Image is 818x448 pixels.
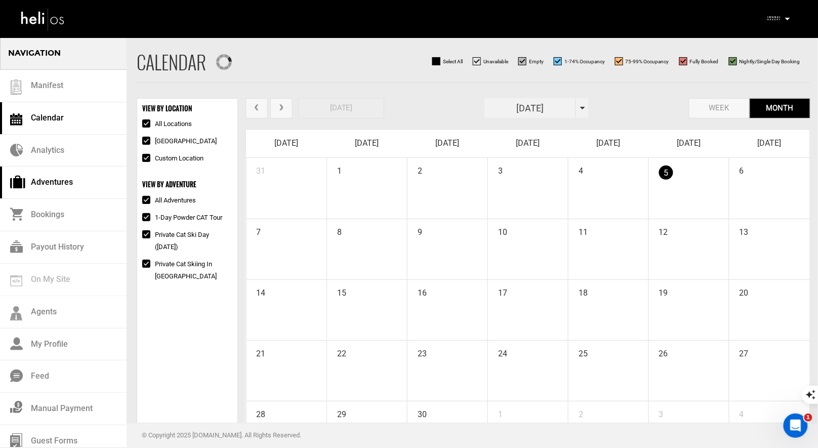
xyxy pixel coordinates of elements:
span: 4 [568,158,584,178]
label: 1-Day Powder CAT Tour [142,212,222,224]
span: 23 [407,341,428,361]
span: 3 [488,158,504,178]
span: 20 [729,280,750,300]
label: 1-74% Occupancy [554,57,605,65]
label: Private Cat Ski Day ([DATE]) [142,229,232,253]
span: 9 [407,219,423,239]
span: 17 [488,280,508,300]
span: 6 [729,158,745,178]
span: [DATE] [516,138,540,148]
span: 22 [327,341,347,361]
div: VIEW BY ADVENTURE [142,180,232,189]
span: 5 [659,166,673,180]
button: prev [246,98,268,119]
label: Private Cat Skiing in [GEOGRAPHIC_DATA] [142,258,232,282]
span: 1 [488,401,504,422]
h2: Calendar [137,52,206,72]
label: All Adventures [142,194,196,207]
span: 3 [649,401,665,422]
span: 13 [729,219,750,239]
span: 15 [327,280,347,300]
label: [GEOGRAPHIC_DATA] [142,135,217,147]
button: next [270,98,293,119]
label: All Locations [142,118,192,130]
span: 14 [247,280,267,300]
span: 19 [649,280,669,300]
span: 12 [649,219,669,239]
span: 11 [568,219,589,239]
span: 4 [729,401,745,422]
span: 21 [247,341,267,361]
span: 31 [247,158,267,178]
button: month [750,98,810,119]
button: [DATE] [298,98,384,119]
span: 24 [488,341,508,361]
img: agents-icon.svg [10,306,22,321]
span: 26 [649,341,669,361]
label: Empty [518,57,544,65]
span: [DATE] [435,138,459,148]
span: [DATE] [597,138,621,148]
label: Custom Location [142,152,203,165]
span: 27 [729,341,750,361]
iframe: Intercom live chat [784,414,808,438]
img: ajax-loader.gif [216,54,232,70]
img: d4d51e56ba51b71ae92b8dc13b1be08e.png [766,11,782,26]
span: 2 [407,158,423,178]
span: 18 [568,280,589,300]
span: 10 [488,219,508,239]
span: 8 [327,219,343,239]
label: Fully Booked [679,57,719,65]
img: heli-logo [20,6,66,32]
span: 30 [407,401,428,422]
label: 75-99% Occupancy [615,57,669,65]
span: 28 [247,401,267,422]
img: guest-list.svg [9,79,24,95]
span: 16 [407,280,428,300]
button: week [689,98,750,119]
span: 2 [568,401,584,422]
span: [DATE] [274,138,298,148]
img: calendar.svg [10,113,22,126]
label: Select All [432,57,463,65]
span: 25 [568,341,589,361]
label: Unavailable [473,57,508,65]
img: on_my_site.svg [10,275,22,287]
span: 1 [327,158,343,178]
span: 29 [327,401,347,422]
span: [DATE] [677,138,701,148]
span: [DATE] [355,138,379,148]
div: VIEW BY LOCATION [142,104,232,113]
span: [DATE] [758,138,782,148]
span: 7 [247,219,262,239]
label: Nightly/Single Day Booking [729,57,800,65]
